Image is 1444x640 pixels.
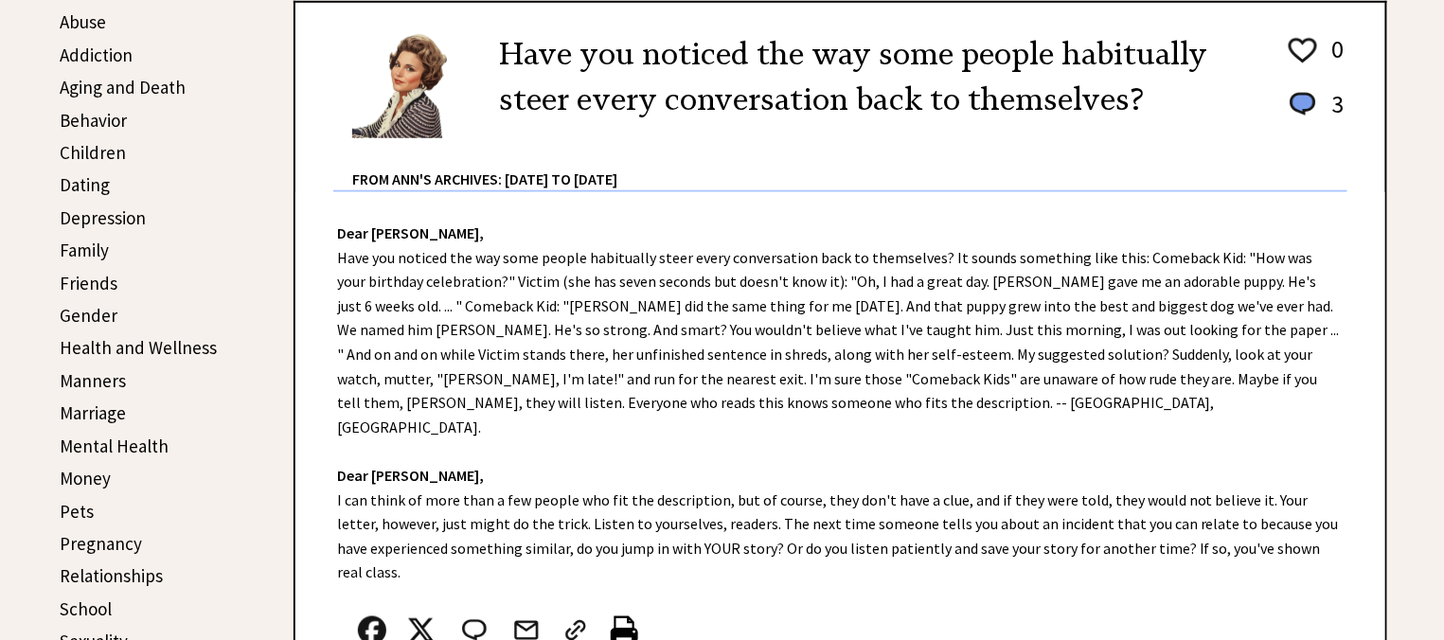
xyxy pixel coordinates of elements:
a: Friends [60,272,117,294]
td: 3 [1323,88,1346,138]
a: Mental Health [60,435,169,457]
a: Pregnancy [60,532,142,555]
a: Aging and Death [60,76,186,98]
a: Gender [60,304,117,327]
a: Manners [60,369,126,392]
div: From Ann's Archives: [DATE] to [DATE] [352,140,1347,190]
a: Relationships [60,564,163,587]
img: heart_outline%201.png [1286,34,1320,67]
h2: Have you noticed the way some people habitually steer every conversation back to themselves? [499,31,1257,122]
a: Dating [60,173,110,196]
a: Pets [60,500,94,523]
a: Family [60,239,109,261]
a: Addiction [60,44,133,66]
td: 0 [1323,33,1346,86]
a: Money [60,467,111,489]
a: Abuse [60,10,106,33]
a: Health and Wellness [60,336,217,359]
strong: Dear [PERSON_NAME], [337,223,484,242]
a: Behavior [60,109,127,132]
a: Children [60,141,126,164]
strong: Dear [PERSON_NAME], [337,466,484,485]
img: Ann6%20v2%20small.png [352,31,471,138]
a: Marriage [60,401,126,424]
a: School [60,597,112,620]
a: Depression [60,206,146,229]
img: message_round%201.png [1286,89,1320,119]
